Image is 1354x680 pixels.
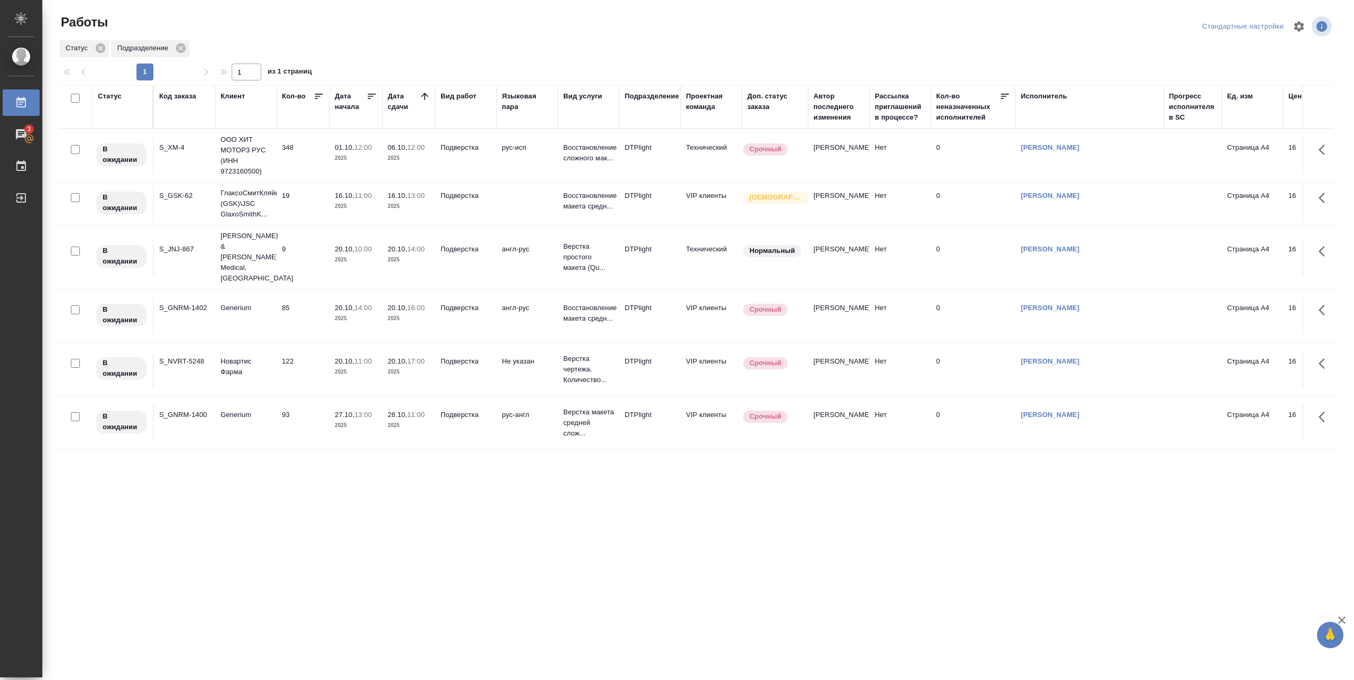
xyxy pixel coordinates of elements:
[441,142,491,153] p: Подверстка
[749,246,795,256] p: Нормальный
[931,137,1015,174] td: 0
[441,244,491,255] p: Подверстка
[388,304,407,312] p: 20.10,
[221,134,271,177] p: ООО ХИТ МОТОРЗ РУС (ИНН 9723160500)
[441,356,491,367] p: Подверстка
[277,404,330,441] td: 93
[111,40,189,57] div: Подразделение
[1222,239,1283,276] td: Страница А4
[1312,404,1338,430] button: Здесь прячутся важные кнопки
[388,411,407,419] p: 28.10,
[563,303,614,324] p: Восстановление макета средн...
[103,192,140,213] p: В ожидании
[3,121,40,148] a: 3
[335,357,354,365] p: 20.10,
[354,143,372,151] p: 12:00
[681,185,742,222] td: VIP клиенты
[407,357,425,365] p: 17:00
[335,201,377,212] p: 2025
[1021,192,1079,200] a: [PERSON_NAME]
[221,188,271,220] p: ГлаксоСмитКляйн (GSK)\JSC GlaxoSmithK...
[354,357,372,365] p: 11:00
[66,43,92,53] p: Статус
[625,91,679,102] div: Подразделение
[870,137,931,174] td: Нет
[335,411,354,419] p: 27.10,
[159,244,210,255] div: S_JNJ-867
[1227,91,1253,102] div: Ед. изм
[1283,239,1336,276] td: 16
[497,297,558,334] td: англ-рус
[407,411,425,419] p: 11:00
[335,192,354,200] p: 16.10,
[103,246,140,267] p: В ожидании
[808,185,870,222] td: [PERSON_NAME]
[619,404,681,441] td: DTPlight
[335,91,367,112] div: Дата начала
[95,142,148,167] div: Исполнитель назначен, приступать к работе пока рано
[931,297,1015,334] td: 0
[103,411,140,432] p: В ожидании
[619,137,681,174] td: DTPlight
[159,91,196,102] div: Код заказа
[1021,143,1079,151] a: [PERSON_NAME]
[407,304,425,312] p: 16:00
[497,351,558,388] td: Не указан
[931,185,1015,222] td: 0
[159,191,210,201] div: S_GSK-62
[1021,411,1079,419] a: [PERSON_NAME]
[1288,91,1306,102] div: Цена
[354,411,372,419] p: 13:00
[1021,91,1067,102] div: Исполнитель
[441,410,491,420] p: Подверстка
[441,91,477,102] div: Вид работ
[335,313,377,324] p: 2025
[117,43,172,53] p: Подразделение
[335,245,354,253] p: 20.10,
[1222,297,1283,334] td: Страница А4
[1021,357,1079,365] a: [PERSON_NAME]
[563,241,614,273] p: Верстка простого макета (Qu...
[497,239,558,276] td: англ-рус
[159,142,210,153] div: S_XM-4
[335,153,377,164] p: 2025
[681,239,742,276] td: Технический
[1222,137,1283,174] td: Страница А4
[563,142,614,164] p: Восстановление сложного мак...
[563,407,614,439] p: Верстка макета средней слож...
[159,356,210,367] div: S_NVRT-5248
[95,410,148,434] div: Исполнитель назначен, приступать к работе пока рано
[749,144,781,155] p: Срочный
[681,297,742,334] td: VIP клиенты
[1283,351,1336,388] td: 16
[749,304,781,315] p: Срочный
[407,245,425,253] p: 14:00
[1021,304,1079,312] a: [PERSON_NAME]
[1283,297,1336,334] td: 16
[407,192,425,200] p: 13:00
[931,239,1015,276] td: 0
[1283,185,1336,222] td: 16
[563,353,614,385] p: Верстка чертежа. Количество...
[681,137,742,174] td: Технический
[1321,624,1339,646] span: 🙏
[686,91,737,112] div: Проектная команда
[221,231,271,284] p: [PERSON_NAME] & [PERSON_NAME] Medical, [GEOGRAPHIC_DATA]
[1312,185,1338,211] button: Здесь прячутся важные кнопки
[681,404,742,441] td: VIP клиенты
[870,185,931,222] td: Нет
[388,255,430,265] p: 2025
[563,191,614,212] p: Восстановление макета средн...
[1222,404,1283,441] td: Страница А4
[58,14,108,31] span: Работы
[681,351,742,388] td: VIP клиенты
[335,367,377,377] p: 2025
[619,239,681,276] td: DTPlight
[619,297,681,334] td: DTPlight
[1312,297,1338,323] button: Здесь прячутся важные кнопки
[747,91,803,112] div: Доп. статус заказа
[282,91,306,102] div: Кол-во
[335,143,354,151] p: 01.10,
[388,313,430,324] p: 2025
[335,420,377,431] p: 2025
